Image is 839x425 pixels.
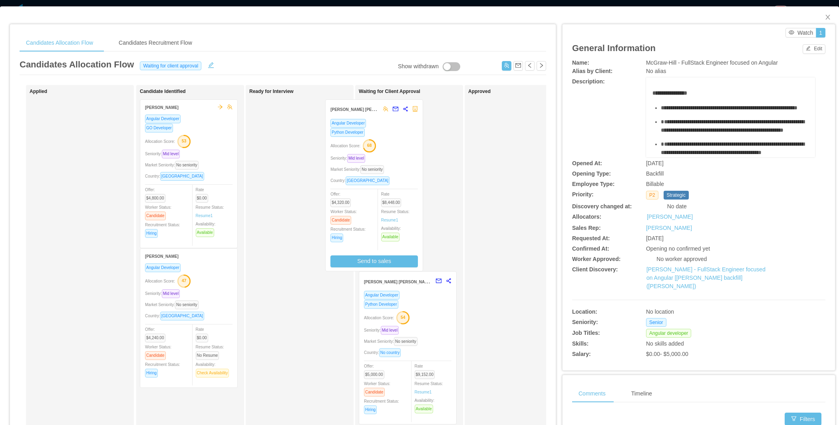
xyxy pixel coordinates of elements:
[646,225,692,231] a: [PERSON_NAME]
[646,59,778,66] span: McGraw-Hill - FullStack Engineer focused on Angular
[537,61,546,71] button: icon: right
[572,351,591,357] b: Salary:
[572,330,600,336] b: Job Titles:
[572,160,602,166] b: Opened At:
[572,170,611,177] b: Opening Type:
[646,181,664,187] span: Billable
[572,181,614,187] b: Employee Type:
[572,225,601,231] b: Sales Rep:
[646,77,815,157] div: rdw-wrapper
[20,58,134,71] article: Candidates Allocation Flow
[646,235,664,241] span: [DATE]
[502,61,511,71] button: icon: usergroup-add
[646,160,664,166] span: [DATE]
[572,385,612,403] div: Comments
[667,203,687,210] span: No date
[572,42,656,55] article: General Information
[646,266,765,289] a: [PERSON_NAME] - FullStack Engineer focused on Angular [[PERSON_NAME] backfill] ([PERSON_NAME])
[572,235,610,241] b: Requested At:
[30,89,141,95] h1: Applied
[825,14,831,20] i: icon: close
[646,170,664,177] span: Backfill
[646,318,666,327] span: Senior
[646,191,658,200] span: P2
[664,191,689,200] span: Strategic
[205,60,217,68] button: icon: edit
[652,89,809,169] div: rdw-editor
[468,89,580,95] h1: Approved
[525,61,535,71] button: icon: left
[572,340,588,347] b: Skills:
[816,28,825,38] button: 1
[803,44,825,54] button: icon: editEdit
[359,89,471,95] h1: Waiting for Client Approval
[398,62,439,71] div: Show withdrawn
[656,256,707,262] span: No worker approved
[572,78,605,85] b: Description:
[572,213,601,220] b: Allocators:
[646,329,691,338] span: Angular developer
[572,256,620,262] b: Worker Approved:
[572,68,612,74] b: Alias by Client:
[20,34,99,52] div: Candidates Allocation Flow
[646,340,684,347] span: No skills added
[572,203,632,210] b: Discovery changed at:
[140,89,252,95] h1: Candidate Identified
[625,385,658,403] div: Timeline
[112,34,199,52] div: Candidates Recruitment Flow
[647,213,693,221] a: [PERSON_NAME]
[572,308,597,315] b: Location:
[646,245,710,252] span: Opening no confirmed yet
[513,61,523,71] button: icon: mail
[572,191,594,198] b: Priority:
[572,59,589,66] b: Name:
[572,266,618,273] b: Client Discovery:
[249,89,361,95] h1: Ready for Interview
[646,68,666,74] span: No alias
[785,28,816,38] button: icon: eyeWatch
[140,61,201,70] span: Waiting for client approval
[817,6,839,29] button: Close
[646,308,773,316] div: No location
[646,351,688,357] span: $0.00 - $5,000.00
[572,245,609,252] b: Confirmed At:
[572,319,598,325] b: Seniority:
